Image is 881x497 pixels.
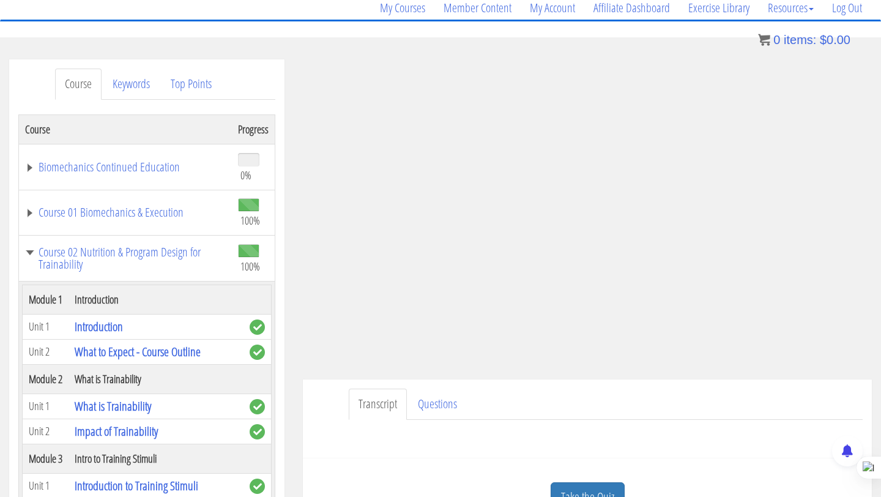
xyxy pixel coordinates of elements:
a: Keywords [103,69,160,100]
th: Module 3 [23,444,69,473]
span: complete [250,319,265,335]
th: Module 2 [23,364,69,394]
td: Unit 2 [23,339,69,364]
a: Top Points [161,69,221,100]
span: complete [250,479,265,494]
th: Introduction [69,285,243,314]
span: 0% [240,168,251,182]
th: Progress [232,114,275,144]
a: Biomechanics Continued Education [25,161,226,173]
span: complete [250,424,265,439]
a: Introduction [75,318,123,335]
span: 0 [773,33,780,47]
a: What to Expect - Course Outline [75,343,201,360]
span: complete [250,345,265,360]
span: 100% [240,260,260,273]
th: Intro to Training Stimuli [69,444,243,473]
th: Module 1 [23,285,69,314]
a: Questions [408,389,467,420]
th: What is Trainability [69,364,243,394]
a: Course [55,69,102,100]
a: 0 items: $0.00 [758,33,850,47]
a: Impact of Trainability [75,423,158,439]
th: Course [19,114,232,144]
td: Unit 2 [23,419,69,444]
td: Unit 1 [23,314,69,339]
td: Unit 1 [23,394,69,419]
span: items: [784,33,816,47]
span: $ [820,33,827,47]
img: icon11.png [758,34,770,46]
a: Course 02 Nutrition & Program Design for Trainability [25,246,226,271]
a: Transcript [349,389,407,420]
span: complete [250,399,265,414]
bdi: 0.00 [820,33,850,47]
a: What is Trainability [75,398,151,414]
a: Introduction to Training Stimuli [75,477,198,494]
a: Course 01 Biomechanics & Execution [25,206,226,219]
span: 100% [240,214,260,227]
